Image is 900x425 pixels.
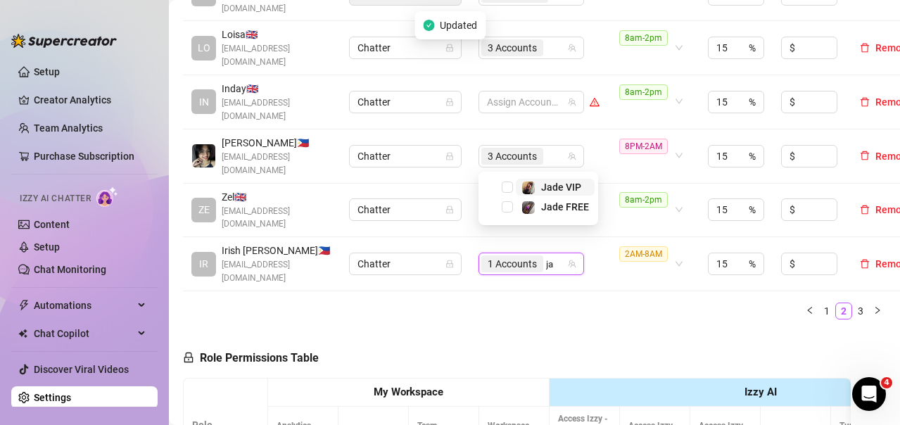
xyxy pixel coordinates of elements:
span: Chat Copilot [34,322,134,345]
span: lock [183,352,194,363]
span: [EMAIL_ADDRESS][DOMAIN_NAME] [222,96,332,123]
span: lock [445,152,454,160]
a: Settings [34,392,71,403]
img: Joyce [192,144,215,167]
span: 1 Accounts [488,256,537,272]
span: delete [860,205,870,215]
button: right [869,303,886,319]
span: 8PM-2AM [619,139,668,154]
span: delete [860,151,870,160]
span: lock [445,44,454,52]
span: [EMAIL_ADDRESS][DOMAIN_NAME] [222,42,332,69]
li: 1 [818,303,835,319]
span: Chatter [357,91,453,113]
a: Chat Monitoring [34,264,106,275]
a: Creator Analytics [34,89,146,111]
span: Zel 🇬🇧 [222,189,332,205]
span: 3 Accounts [488,40,537,56]
span: lock [445,260,454,268]
span: 8am-2pm [619,30,668,46]
span: [EMAIL_ADDRESS][DOMAIN_NAME] [222,151,332,177]
span: [PERSON_NAME] 🇵🇭 [222,135,332,151]
strong: My Workspace [374,386,443,398]
img: Jade FREE [522,201,535,214]
span: Irish [PERSON_NAME] 🇵🇭 [222,243,332,258]
span: Chatter [357,199,453,220]
span: Automations [34,294,134,317]
span: Loisa 🇬🇧 [222,27,332,42]
span: team [568,44,576,52]
span: left [806,306,814,315]
a: Content [34,219,70,230]
span: 1 Accounts [481,255,543,272]
a: 1 [819,303,835,319]
a: Setup [34,241,60,253]
li: 3 [852,303,869,319]
span: lock [445,205,454,214]
span: Updated [440,18,477,33]
span: [EMAIL_ADDRESS][DOMAIN_NAME] [222,205,332,231]
span: 3 Accounts [481,148,543,165]
span: 8am-2pm [619,192,668,208]
h5: Role Permissions Table [183,350,319,367]
span: Chatter [357,146,453,167]
span: delete [860,259,870,269]
span: 4 [881,377,892,388]
li: Next Page [869,303,886,319]
span: check-circle [423,20,434,31]
li: Previous Page [801,303,818,319]
span: team [568,98,576,106]
span: [EMAIL_ADDRESS][DOMAIN_NAME] [222,258,332,285]
a: 3 [853,303,868,319]
span: IR [199,256,208,272]
span: lock [445,98,454,106]
a: Team Analytics [34,122,103,134]
span: Inday 🇬🇧 [222,81,332,96]
span: Select tree node [502,182,513,193]
span: team [568,260,576,268]
span: Chatter [357,253,453,274]
span: thunderbolt [18,300,30,311]
img: AI Chatter [96,186,118,207]
span: Chatter [357,37,453,58]
a: Discover Viral Videos [34,364,129,375]
span: Jade VIP [541,182,581,193]
a: Setup [34,66,60,77]
span: team [568,152,576,160]
span: warning [590,97,600,107]
img: Chat Copilot [18,329,27,338]
span: Jade FREE [541,201,589,212]
span: Select tree node [502,201,513,212]
span: Izzy AI Chatter [20,192,91,205]
iframe: Intercom live chat [852,377,886,411]
span: 8am-2pm [619,84,668,100]
img: logo-BBDzfeDw.svg [11,34,117,48]
span: IN [199,94,209,110]
span: 3 Accounts [481,39,543,56]
button: left [801,303,818,319]
span: 2AM-8AM [619,246,668,262]
li: 2 [835,303,852,319]
span: right [873,306,882,315]
img: Jade VIP [522,182,535,194]
a: 2 [836,303,851,319]
a: Purchase Subscription [34,145,146,167]
span: delete [860,97,870,107]
span: delete [860,43,870,53]
span: 3 Accounts [488,148,537,164]
span: LO [198,40,210,56]
span: ZE [198,202,210,217]
strong: Izzy AI [744,386,777,398]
